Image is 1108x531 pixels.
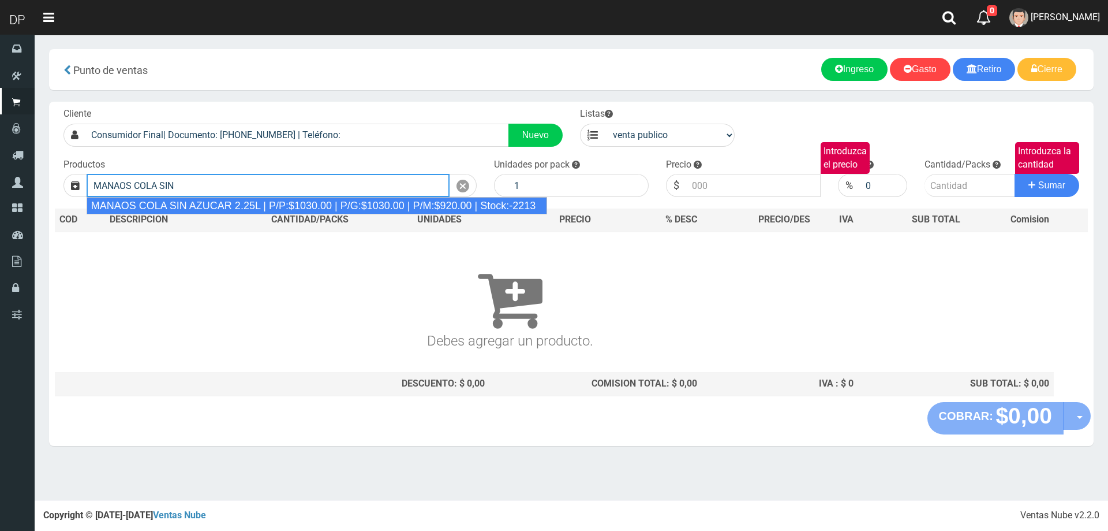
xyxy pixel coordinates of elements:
div: SUB TOTAL: $ 0,00 [863,377,1049,391]
label: Precio [666,158,691,172]
strong: $0,00 [995,403,1052,428]
th: CANTIDAD/PACKS [230,209,390,232]
span: Punto de ventas [73,64,148,76]
span: Comision [1010,213,1049,226]
div: COMISION TOTAL: $ 0,00 [494,377,697,391]
a: Retiro [953,58,1016,81]
th: UNIDADES [390,209,489,232]
label: Cantidad/Packs [924,158,990,172]
input: Introduzca el nombre del producto [87,174,450,197]
input: Cantidad [924,174,1016,197]
input: Consumidor Final [85,124,509,147]
label: Cliente [63,107,91,121]
a: Ventas Nube [153,510,206,521]
label: Introduzca el precio [821,142,870,174]
button: COBRAR: $0,00 [927,402,1064,435]
a: Gasto [890,58,950,81]
span: IVA [839,214,854,225]
div: DESCUENTO: $ 0,00 [234,377,484,391]
div: MANAOS COLA SIN AZUCAR 2.25L | P/P:$1030.00 | P/G:$1030.00 | P/M:$920.00 | Stock:-2213 [87,197,548,214]
span: CRIPCION [126,214,168,225]
span: PRECIO [559,213,591,226]
label: Unidades por pack [494,158,570,172]
div: IVA : $ 0 [706,377,854,391]
img: User Image [1009,8,1028,27]
span: % DESC [665,214,697,225]
h3: Debes agregar un producto. [59,248,960,348]
label: Listas [580,107,613,121]
div: % [838,174,860,197]
th: DES [105,209,230,232]
input: 000 [860,174,907,197]
div: $ [666,174,686,197]
span: Sumar [1038,180,1065,190]
a: Cierre [1017,58,1076,81]
strong: Copyright © [DATE]-[DATE] [43,510,206,521]
label: Introduzca la cantidad [1015,142,1079,174]
button: Sumar [1015,174,1079,197]
input: 000 [686,174,821,197]
span: [PERSON_NAME] [1031,12,1100,23]
span: PRECIO/DES [758,214,810,225]
input: 1 [508,174,649,197]
th: COD [55,209,105,232]
a: Nuevo [508,124,563,147]
strong: COBRAR: [939,410,993,422]
span: SUB TOTAL [912,213,960,226]
div: Ventas Nube v2.2.0 [1020,509,1099,522]
span: 0 [987,5,997,16]
label: Productos [63,158,105,172]
a: Ingreso [821,58,888,81]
